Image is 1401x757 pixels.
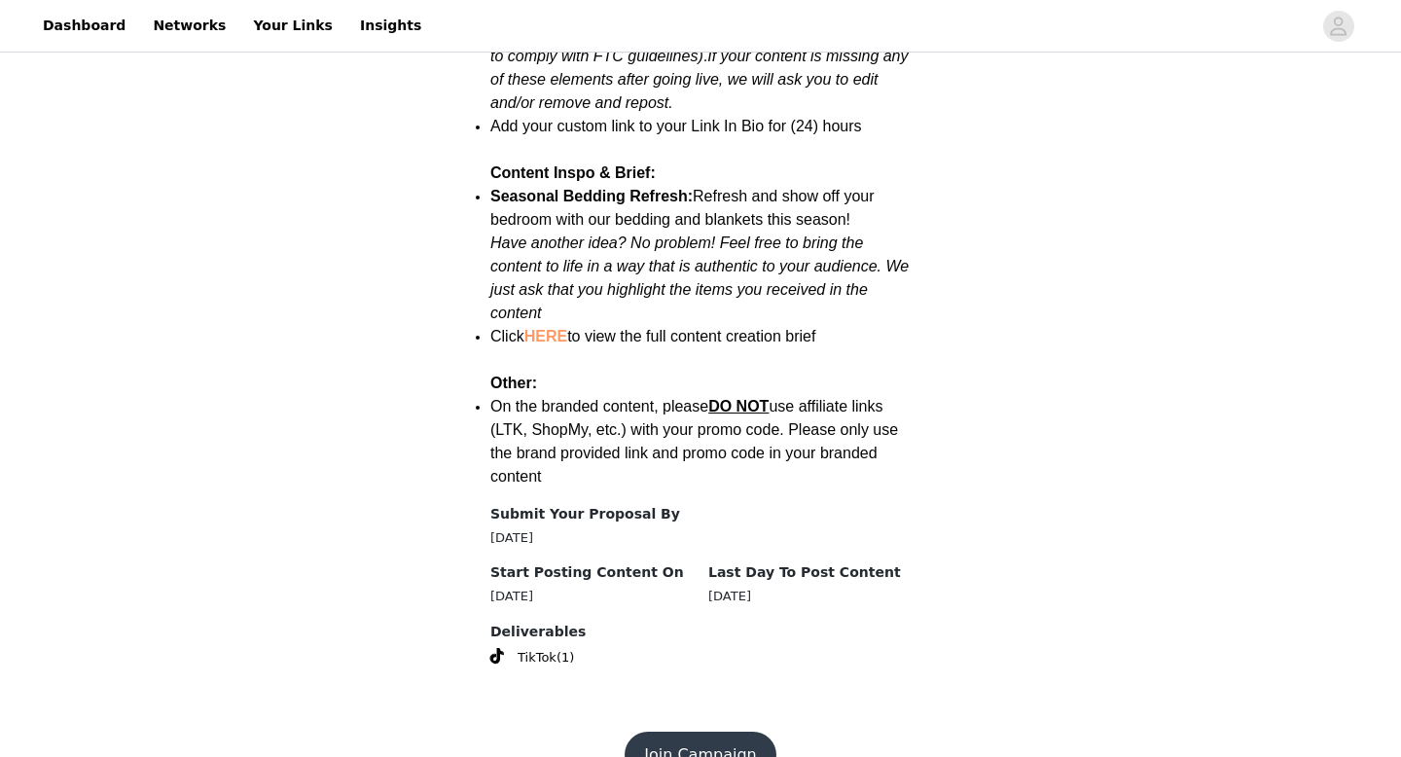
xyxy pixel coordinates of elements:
[557,648,574,667] span: (1)
[490,528,693,548] div: [DATE]
[524,328,567,344] a: HERE
[708,562,911,583] h4: Last Day To Post Content
[490,188,693,204] strong: Seasonal Bedding Refresh:
[708,398,769,415] span: DO NOT
[490,587,693,606] div: [DATE]
[490,118,862,134] span: Add your custom link to your Link In Bio for (24) hours
[490,188,909,321] span: Refresh and show off your bedroom with our bedding and blankets this season!
[490,48,909,111] em: If your content is missing any of these elements after going live, we will ask you to edit and/or...
[490,398,898,485] span: On the branded content, please use affiliate links (LTK, ShopMy, etc.) with your promo code. Plea...
[490,562,693,583] h4: Start Posting Content On
[490,504,693,524] h4: Submit Your Proposal By
[490,164,656,181] strong: Content Inspo & Brief:
[31,4,137,48] a: Dashboard
[490,1,907,64] em: Your promo code is valid for 10% off for new customers only, please state this in your caption to...
[490,328,815,344] span: Click to view the full content creation brief
[1329,11,1347,42] div: avatar
[348,4,433,48] a: Insights
[490,375,537,391] strong: Other:
[490,622,911,642] h4: Deliverables
[708,587,911,606] div: [DATE]
[518,648,557,667] span: TikTok
[241,4,344,48] a: Your Links
[490,234,909,321] em: Have another idea? No problem! Feel free to bring the content to life in a way that is authentic ...
[141,4,237,48] a: Networks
